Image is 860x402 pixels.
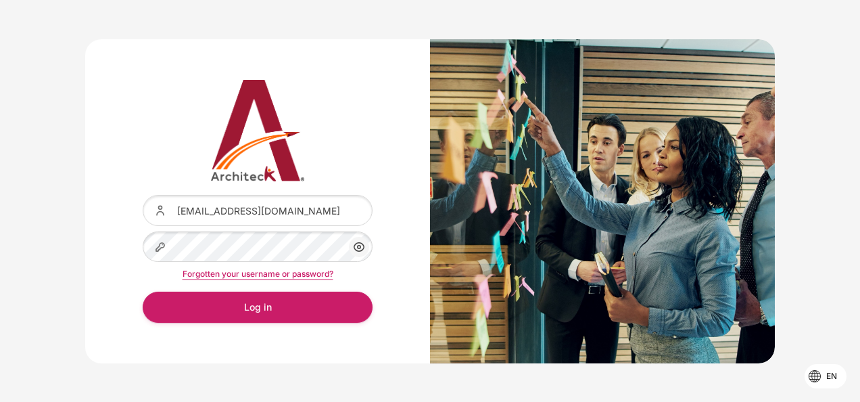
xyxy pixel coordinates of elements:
a: Forgotten your username or password? [183,269,333,279]
button: Languages [805,364,846,388]
span: en [826,370,837,382]
button: Log in [143,292,373,322]
a: Architeck 12 Architeck 12 [143,80,373,181]
input: Username [143,195,373,225]
img: Architeck 12 [143,80,373,181]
